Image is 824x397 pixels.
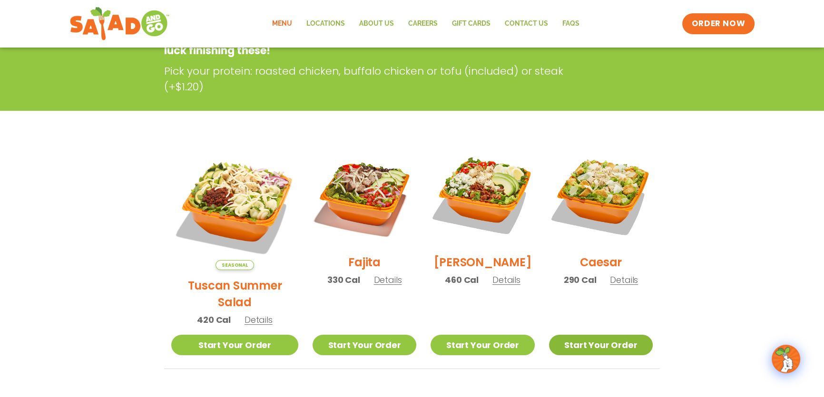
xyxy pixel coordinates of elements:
h2: [PERSON_NAME] [434,254,532,271]
span: ORDER NOW [692,18,745,29]
span: Details [245,314,273,326]
span: Details [610,274,638,286]
a: Careers [401,13,445,35]
img: Product photo for Caesar Salad [549,143,653,247]
a: GIFT CARDS [445,13,498,35]
a: About Us [352,13,401,35]
span: Seasonal [216,260,254,270]
span: 420 Cal [197,313,231,326]
span: 330 Cal [327,273,360,286]
img: Product photo for Fajita Salad [313,143,416,247]
img: wpChatIcon [773,346,799,372]
a: Menu [265,13,299,35]
a: Start Your Order [313,335,416,355]
img: Product photo for Cobb Salad [431,143,534,247]
a: Start Your Order [171,335,298,355]
a: Contact Us [498,13,555,35]
h2: Tuscan Summer Salad [171,277,298,310]
a: Start Your Order [431,335,534,355]
p: Pick your protein: roasted chicken, buffalo chicken or tofu (included) or steak (+$1.20) [164,63,588,95]
span: 290 Cal [564,273,597,286]
span: Details [374,274,402,286]
a: Start Your Order [549,335,653,355]
span: 460 Cal [445,273,479,286]
a: FAQs [555,13,587,35]
a: Locations [299,13,352,35]
img: new-SAG-logo-768×292 [69,5,170,43]
h2: Fajita [348,254,381,271]
a: ORDER NOW [682,13,755,34]
span: Details [492,274,520,286]
nav: Menu [265,13,587,35]
h2: Caesar [580,254,622,271]
img: Product photo for Tuscan Summer Salad [171,143,298,270]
